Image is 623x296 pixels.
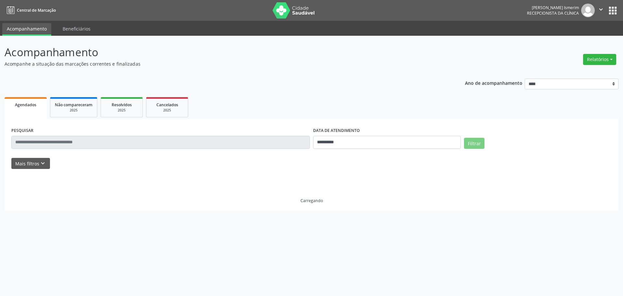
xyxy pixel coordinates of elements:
[55,108,92,113] div: 2025
[527,5,579,10] div: [PERSON_NAME] Ismerim
[527,10,579,16] span: Recepcionista da clínica
[313,126,360,136] label: DATA DE ATENDIMENTO
[5,44,434,60] p: Acompanhamento
[105,108,138,113] div: 2025
[464,138,484,149] button: Filtrar
[17,7,56,13] span: Central de Marcação
[583,54,616,65] button: Relatórios
[156,102,178,108] span: Cancelados
[15,102,36,108] span: Agendados
[55,102,92,108] span: Não compareceram
[2,23,51,36] a: Acompanhamento
[465,79,522,87] p: Ano de acompanhamento
[11,158,50,169] button: Mais filtroskeyboard_arrow_down
[151,108,183,113] div: 2025
[607,5,618,16] button: apps
[11,126,33,136] label: PESQUISAR
[595,4,607,17] button: 
[39,160,46,167] i: keyboard_arrow_down
[112,102,132,108] span: Resolvidos
[581,4,595,17] img: img
[58,23,95,34] a: Beneficiários
[597,6,605,13] i: 
[5,5,56,16] a: Central de Marcação
[5,60,434,67] p: Acompanhe a situação das marcações correntes e finalizadas
[300,198,323,203] div: Carregando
